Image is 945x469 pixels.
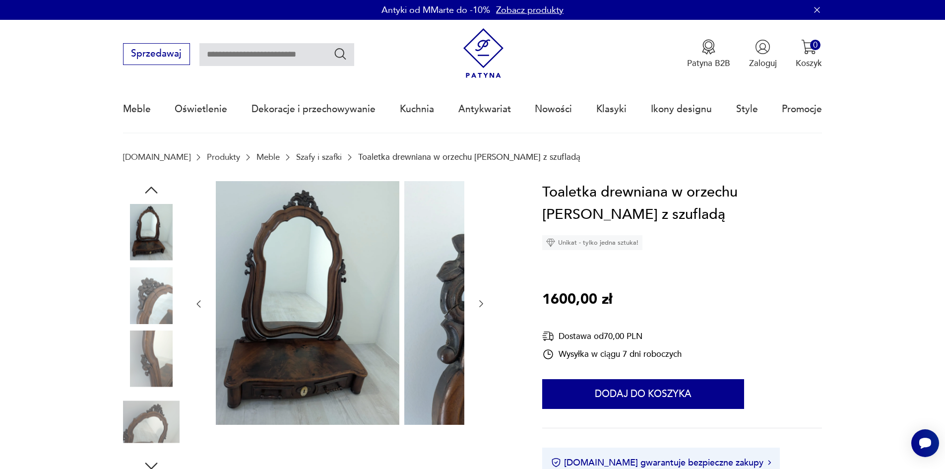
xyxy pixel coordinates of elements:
[801,39,817,55] img: Ikona koszyka
[782,86,822,132] a: Promocje
[216,181,399,425] img: Zdjęcie produktu Toaletka drewniana w orzechu Ludwik XIX z szufladą
[175,86,227,132] a: Oświetlenie
[535,86,572,132] a: Nowości
[755,39,770,55] img: Ikonka użytkownika
[123,204,180,261] img: Zdjęcie produktu Toaletka drewniana w orzechu Ludwik XIX z szufladą
[546,238,555,247] img: Ikona diamentu
[256,152,280,162] a: Meble
[207,152,240,162] a: Produkty
[123,43,190,65] button: Sprzedawaj
[542,330,682,342] div: Dostawa od 70,00 PLN
[687,39,730,69] a: Ikona medaluPatyna B2B
[768,460,771,465] img: Ikona strzałki w prawo
[123,267,180,324] img: Zdjęcie produktu Toaletka drewniana w orzechu Ludwik XIX z szufladą
[381,4,490,16] p: Antyki od MMarte do -10%
[123,152,190,162] a: [DOMAIN_NAME]
[736,86,758,132] a: Style
[123,86,151,132] a: Meble
[458,28,508,78] img: Patyna - sklep z meblami i dekoracjami vintage
[496,4,564,16] a: Zobacz produkty
[123,394,180,450] img: Zdjęcie produktu Toaletka drewniana w orzechu Ludwik XIX z szufladą
[458,86,511,132] a: Antykwariat
[542,235,642,250] div: Unikat - tylko jedna sztuka!
[911,429,939,457] iframe: Smartsupp widget button
[596,86,627,132] a: Klasyki
[542,181,822,226] h1: Toaletka drewniana w orzechu [PERSON_NAME] z szufladą
[551,458,561,468] img: Ikona certyfikatu
[252,86,376,132] a: Dekoracje i przechowywanie
[123,51,190,59] a: Sprzedawaj
[796,58,822,69] p: Koszyk
[542,348,682,360] div: Wysyłka w ciągu 7 dni roboczych
[701,39,716,55] img: Ikona medalu
[810,40,820,50] div: 0
[687,58,730,69] p: Patyna B2B
[333,47,348,61] button: Szukaj
[687,39,730,69] button: Patyna B2B
[296,152,342,162] a: Szafy i szafki
[358,152,580,162] p: Toaletka drewniana w orzechu [PERSON_NAME] z szufladą
[796,39,822,69] button: 0Koszyk
[542,288,612,311] p: 1600,00 zł
[400,86,434,132] a: Kuchnia
[542,379,744,409] button: Dodaj do koszyka
[749,39,777,69] button: Zaloguj
[542,330,554,342] img: Ikona dostawy
[551,457,771,469] button: [DOMAIN_NAME] gwarantuje bezpieczne zakupy
[404,181,588,425] img: Zdjęcie produktu Toaletka drewniana w orzechu Ludwik XIX z szufladą
[651,86,712,132] a: Ikony designu
[123,331,180,387] img: Zdjęcie produktu Toaletka drewniana w orzechu Ludwik XIX z szufladą
[749,58,777,69] p: Zaloguj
